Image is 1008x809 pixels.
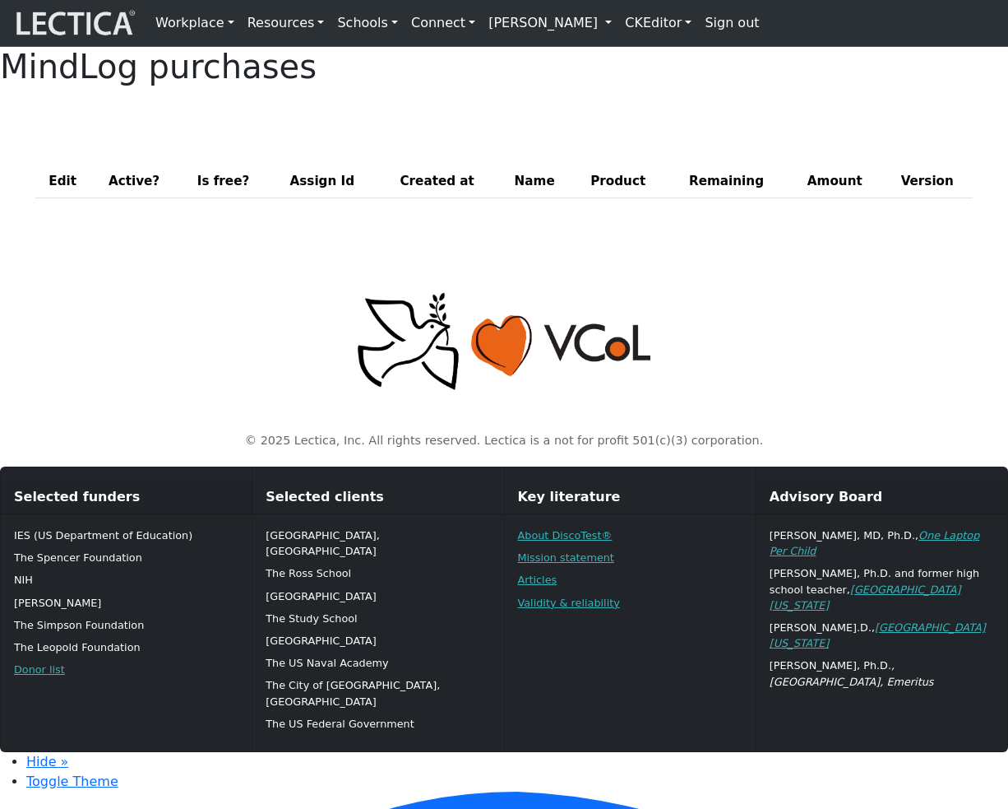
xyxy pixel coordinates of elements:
[14,572,238,588] p: NIH
[518,597,620,609] a: Validity & reliability
[770,659,934,687] em: , [GEOGRAPHIC_DATA], Emeritus
[331,7,405,40] a: Schools
[505,481,756,514] div: Key literature
[770,528,994,559] p: [PERSON_NAME], MD, Ph.D.,
[618,7,698,40] a: CKEditor
[881,165,973,198] th: Version
[353,291,655,393] img: Peace, love, VCoL
[405,7,482,40] a: Connect
[266,677,490,709] p: The City of [GEOGRAPHIC_DATA], [GEOGRAPHIC_DATA]
[266,633,490,649] p: [GEOGRAPHIC_DATA]
[90,165,178,198] th: Active?
[14,663,65,676] a: Donor list
[788,165,881,198] th: Amount
[756,481,1007,514] div: Advisory Board
[266,655,490,671] p: The US Naval Academy
[770,658,994,689] p: [PERSON_NAME], Ph.D.
[12,7,136,39] img: lecticalive
[571,165,665,198] th: Product
[178,165,268,198] th: Is free?
[482,7,618,40] a: [PERSON_NAME]
[1,481,252,514] div: Selected funders
[14,528,238,543] p: IES (US Department of Education)
[14,617,238,633] p: The Simpson Foundation
[770,565,994,613] p: [PERSON_NAME], Ph.D. and former high school teacher,
[770,621,986,649] a: [GEOGRAPHIC_DATA][US_STATE]
[252,481,503,514] div: Selected clients
[14,639,238,655] p: The Leopold Foundation
[266,716,490,732] p: The US Federal Government
[498,165,571,198] th: Name
[26,754,68,769] a: Hide »
[35,165,90,198] th: Edit
[266,611,490,626] p: The Study School
[266,528,490,559] p: [GEOGRAPHIC_DATA], [GEOGRAPHIC_DATA]
[241,7,331,40] a: Resources
[518,574,557,586] a: Articles
[45,432,963,450] p: © 2025 Lectica, Inc. All rights reserved. Lectica is a not for profit 501(c)(3) corporation.
[698,7,765,40] a: Sign out
[266,565,490,581] p: The Ross School
[518,551,614,564] a: Mission statement
[665,165,788,198] th: Remaining
[376,165,497,198] th: Created at
[518,529,613,542] a: About DiscoTest®
[14,595,238,611] p: [PERSON_NAME]
[770,584,961,611] a: [GEOGRAPHIC_DATA][US_STATE]
[14,550,238,565] p: The Spencer Foundation
[268,165,376,198] th: Assign Id
[149,7,241,40] a: Workplace
[770,620,994,651] p: [PERSON_NAME].D.,
[266,588,490,604] p: [GEOGRAPHIC_DATA]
